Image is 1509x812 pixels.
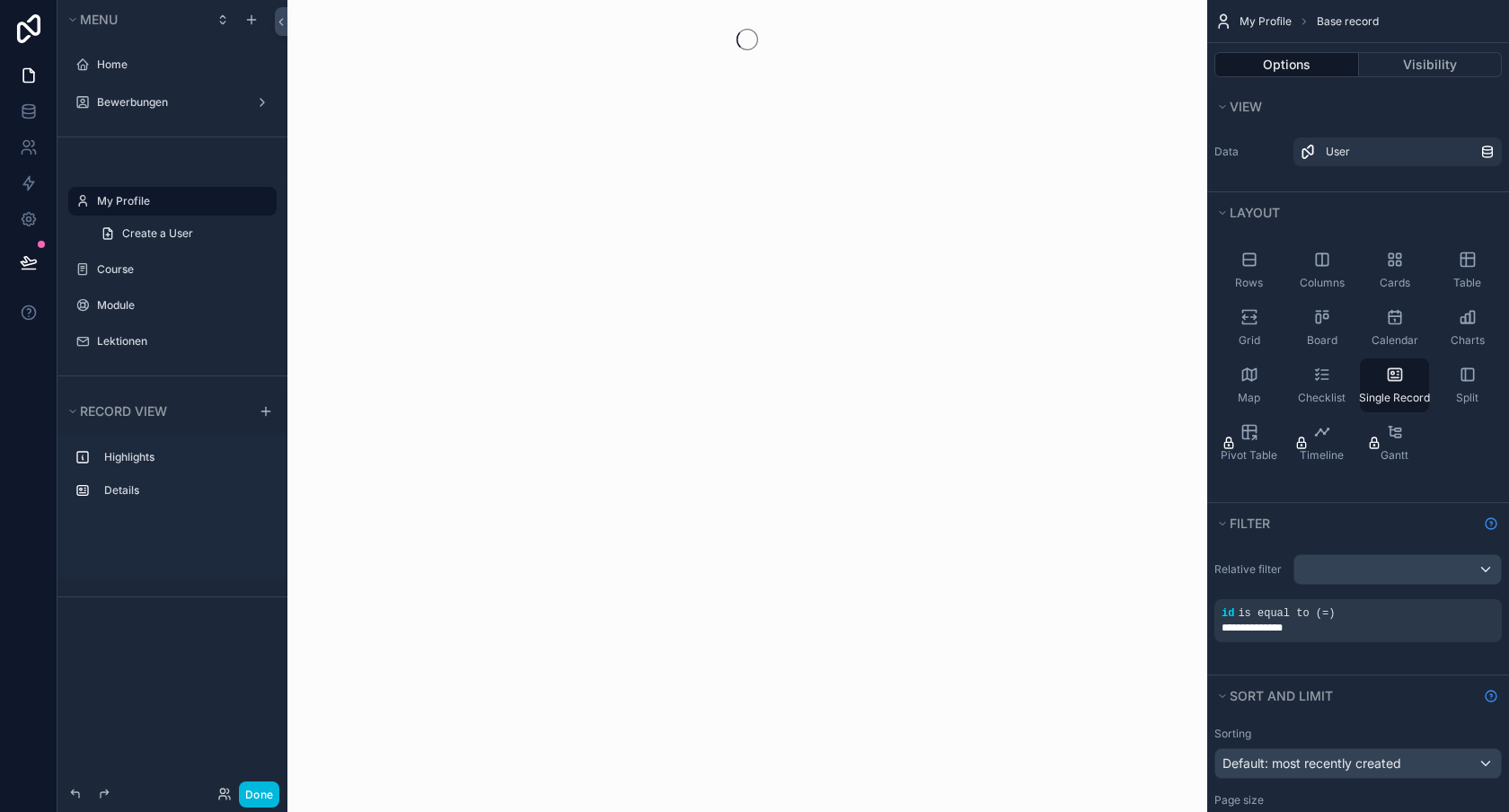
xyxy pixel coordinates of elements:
[1230,99,1262,114] span: View
[1287,416,1356,470] button: Timeline
[104,483,262,498] label: Details
[1214,94,1491,119] button: View
[1433,301,1502,355] button: Charts
[1317,14,1379,29] span: Base record
[1456,391,1478,405] span: Split
[1380,276,1410,290] span: Cards
[65,7,205,32] button: Menu
[1214,511,1477,536] button: Filter
[1359,52,1503,77] button: Visibility
[65,399,248,424] button: Record view
[1214,145,1286,159] label: Data
[1381,448,1408,463] span: Gantt
[1235,276,1263,290] span: Rows
[1222,607,1234,620] span: id
[1214,562,1286,577] label: Relative filter
[1230,205,1280,220] span: Layout
[1484,516,1498,531] svg: Show help information
[1214,416,1284,470] button: Pivot Table
[1359,391,1430,405] span: Single Record
[57,435,287,523] div: scrollable content
[1222,755,1401,771] span: Default: most recently created
[1300,276,1345,290] span: Columns
[97,194,266,208] label: My Profile
[1214,200,1491,225] button: Layout
[1230,516,1270,531] span: Filter
[1433,243,1502,297] button: Table
[1372,333,1418,348] span: Calendar
[1214,684,1477,709] button: Sort And Limit
[1451,333,1485,348] span: Charts
[1453,276,1481,290] span: Table
[90,219,277,248] a: Create a User
[1214,748,1502,779] button: Default: most recently created
[1287,358,1356,412] button: Checklist
[1326,145,1350,159] span: User
[1214,358,1284,412] button: Map
[1300,448,1344,463] span: Timeline
[1298,391,1346,405] span: Checklist
[1360,416,1429,470] button: Gantt
[1238,607,1335,620] span: is equal to (=)
[1433,358,1502,412] button: Split
[104,450,262,464] label: Highlights
[1484,689,1498,703] svg: Show help information
[1360,301,1429,355] button: Calendar
[1221,448,1277,463] span: Pivot Table
[122,226,193,241] span: Create a User
[80,403,167,419] span: Record view
[1287,301,1356,355] button: Board
[97,298,266,313] label: Module
[1240,14,1292,29] span: My Profile
[1239,333,1260,348] span: Grid
[65,189,269,214] button: Hidden pages
[239,781,279,808] button: Done
[1238,391,1260,405] span: Map
[1360,243,1429,297] button: Cards
[97,262,266,277] label: Course
[1360,358,1429,412] button: Single Record
[1307,333,1337,348] span: Board
[1293,137,1502,166] a: User
[1214,727,1251,741] label: Sorting
[1214,52,1359,77] button: Options
[97,334,266,349] label: Lektionen
[1214,243,1284,297] button: Rows
[1287,243,1356,297] button: Columns
[97,57,266,72] label: Home
[80,12,118,27] span: Menu
[1230,688,1333,703] span: Sort And Limit
[97,95,241,110] label: Bewerbungen
[1214,301,1284,355] button: Grid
